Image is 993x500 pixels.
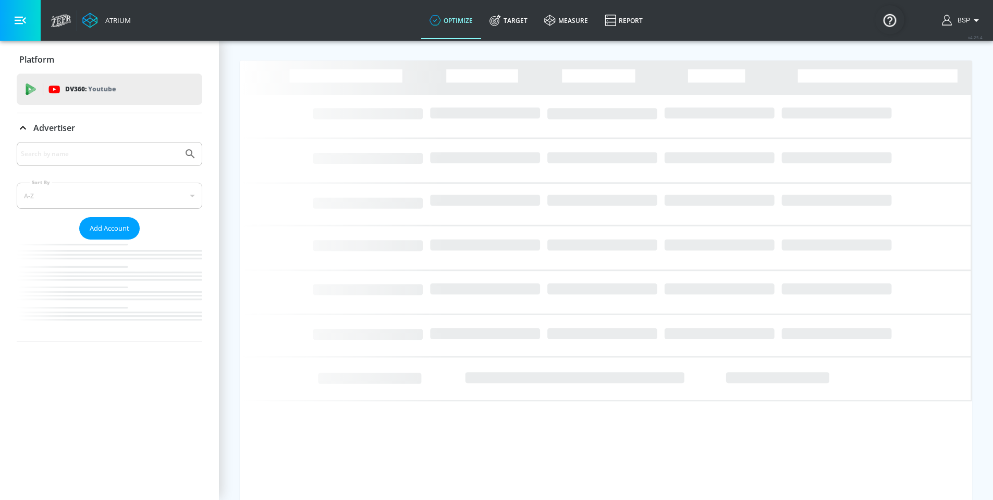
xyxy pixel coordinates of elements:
button: BSP [942,14,983,27]
p: DV360: [65,84,116,95]
div: Platform [17,45,202,74]
label: Sort By [30,179,52,186]
a: Atrium [82,13,131,28]
div: Advertiser [17,113,202,142]
div: A-Z [17,183,202,209]
div: Advertiser [17,142,202,341]
button: Open Resource Center [875,5,904,34]
p: Youtube [88,84,116,94]
div: Atrium [101,16,131,25]
a: measure [536,2,596,39]
span: login as: bsp_linking@zefr.com [953,17,970,24]
div: DV360: Youtube [17,74,202,105]
p: Platform [19,54,54,65]
span: v 4.25.4 [968,34,983,40]
a: Report [596,2,651,39]
button: Add Account [79,217,140,240]
p: Advertiser [33,122,75,134]
a: optimize [421,2,481,39]
span: Add Account [90,222,129,234]
input: Search by name [21,147,179,161]
a: Target [481,2,536,39]
nav: list of Advertiser [17,240,202,341]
